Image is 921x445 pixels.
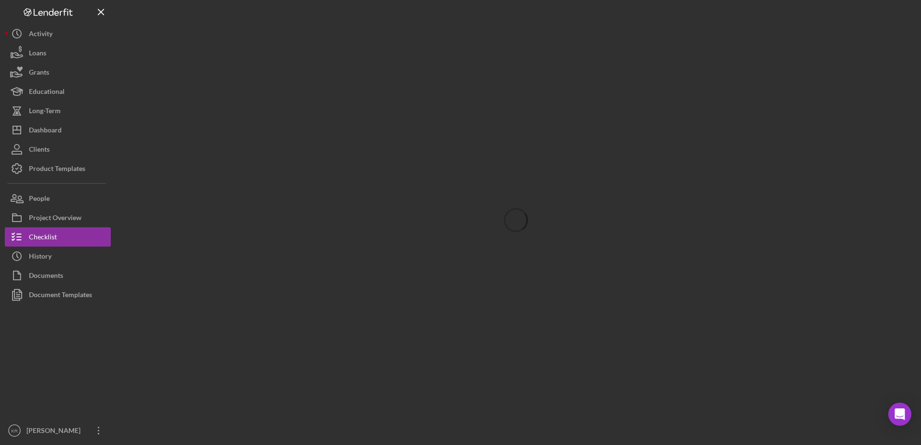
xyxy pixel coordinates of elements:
button: Grants [5,63,111,82]
button: Checklist [5,227,111,247]
div: Documents [29,266,63,288]
div: Checklist [29,227,57,249]
button: Project Overview [5,208,111,227]
button: Document Templates [5,285,111,304]
button: People [5,189,111,208]
button: Long-Term [5,101,111,120]
text: KR [11,428,17,433]
div: Grants [29,63,49,84]
div: Project Overview [29,208,81,230]
div: Activity [29,24,53,46]
button: Product Templates [5,159,111,178]
div: Product Templates [29,159,85,181]
div: People [29,189,50,210]
button: Documents [5,266,111,285]
div: Long-Term [29,101,61,123]
div: Loans [29,43,46,65]
button: Educational [5,82,111,101]
div: Open Intercom Messenger [888,403,911,426]
button: Loans [5,43,111,63]
button: Clients [5,140,111,159]
div: Document Templates [29,285,92,307]
div: [PERSON_NAME] [24,421,87,443]
div: History [29,247,52,268]
div: Dashboard [29,120,62,142]
button: History [5,247,111,266]
div: Clients [29,140,50,161]
div: Educational [29,82,65,104]
button: KR[PERSON_NAME] [5,421,111,440]
button: Dashboard [5,120,111,140]
button: Activity [5,24,111,43]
